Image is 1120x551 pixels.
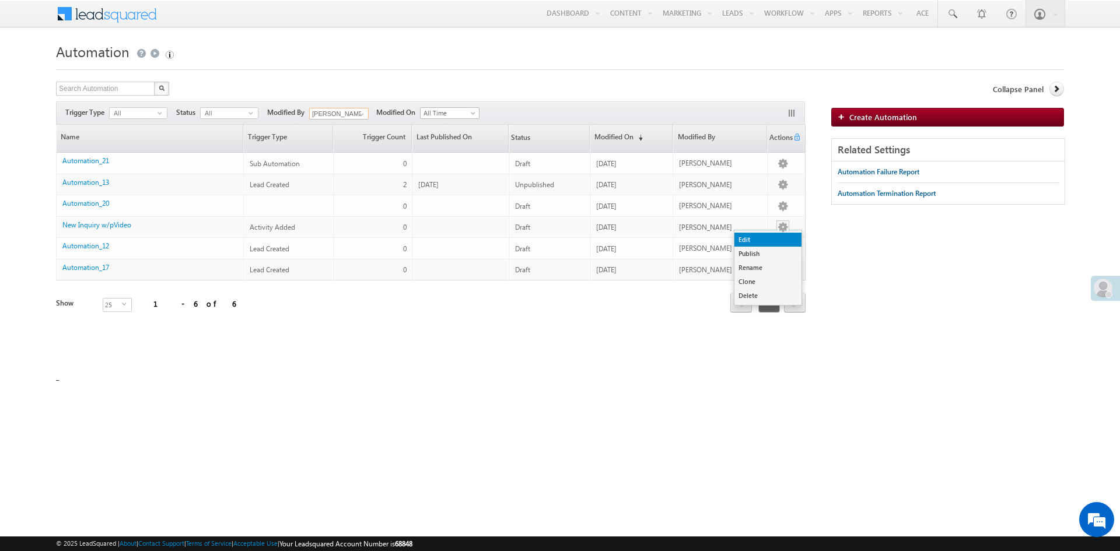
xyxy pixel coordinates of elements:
span: [DATE] [596,265,617,274]
a: About [120,539,136,547]
span: Modified On [376,107,420,118]
a: Trigger Type [244,125,332,152]
div: 1 - 6 of 6 [153,297,236,310]
span: 0 [403,223,407,231]
span: [DATE] [596,180,617,189]
textarea: Type your message and click 'Submit' [15,108,213,349]
span: [DATE] [596,244,617,253]
a: Modified On(sorted descending) [590,125,673,152]
span: Lead Created [250,244,289,253]
span: Sub Automation [250,159,300,168]
div: Show [56,298,93,308]
a: Delete [734,289,801,303]
a: prev [730,294,752,313]
span: [DATE] [596,159,617,168]
span: 25 [103,299,122,311]
span: Draft [515,265,530,274]
span: [DATE] [418,180,439,189]
a: Automation_17 [62,263,109,272]
span: Status [176,107,200,118]
em: Submit [171,359,212,375]
div: Minimize live chat window [191,6,219,34]
span: All [110,108,157,118]
span: All Time [421,108,476,118]
span: Automation [56,42,129,61]
input: Type to Search [309,108,369,120]
span: 0 [403,159,407,168]
span: © 2025 LeadSquared | | | | | [56,538,412,549]
span: 0 [403,244,407,253]
div: Automation Termination Report [838,188,936,199]
span: [DATE] [596,223,617,231]
a: Trigger Count [334,125,411,152]
img: add_icon.png [838,113,849,120]
a: Show All Items [353,108,367,120]
span: Create Automation [849,112,917,122]
img: d_60004797649_company_0_60004797649 [20,61,49,76]
a: Automation_13 [62,178,109,187]
span: Status [509,126,530,152]
span: Draft [515,202,530,210]
a: Publish [734,247,801,261]
span: All [201,108,249,118]
span: select [157,110,167,115]
span: Trigger Type [65,107,109,118]
span: select [122,301,131,307]
span: Unpublished [515,180,554,189]
a: Modified By [673,125,766,152]
span: 0 [403,202,407,210]
a: Automation_12 [62,241,109,250]
a: Name [57,125,243,152]
img: Search [159,85,164,91]
div: Automation Failure Report [838,167,919,177]
span: [DATE] [596,202,617,210]
div: Leave a message [61,61,196,76]
a: Automation_20 [62,199,109,208]
a: Terms of Service [186,539,232,547]
a: Rename [734,261,801,275]
div: [PERSON_NAME] [679,243,762,254]
div: Related Settings [832,139,1065,162]
span: 2 [403,180,407,189]
span: Draft [515,223,530,231]
span: 0 [403,265,407,274]
span: (sorted descending) [633,133,643,142]
a: All Time [420,107,480,119]
div: [PERSON_NAME] [679,201,762,211]
span: Activity Added [250,223,295,231]
span: Draft [515,244,530,253]
span: Collapse Panel [993,84,1044,94]
div: [PERSON_NAME] [679,222,762,233]
div: [PERSON_NAME] [679,180,762,190]
span: Draft [515,159,530,168]
span: Actions [768,126,793,152]
a: Contact Support [138,539,184,547]
div: [PERSON_NAME] [679,158,762,169]
a: Edit [734,233,801,247]
a: New Inquiry w/pVideo [62,220,131,229]
span: select [249,110,258,115]
span: Modified By [267,107,309,118]
a: Automation Failure Report [838,162,919,183]
div: _ [56,39,1064,382]
div: [PERSON_NAME] [679,265,762,275]
a: Clone [734,275,801,289]
span: 68848 [395,539,412,548]
span: Lead Created [250,180,289,189]
a: Last Published On [412,125,508,152]
span: Your Leadsquared Account Number is [279,539,412,548]
a: Automation Termination Report [838,183,936,204]
a: Acceptable Use [233,539,278,547]
span: prev [730,293,752,313]
a: Automation_21 [62,156,109,165]
span: Lead Created [250,265,289,274]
